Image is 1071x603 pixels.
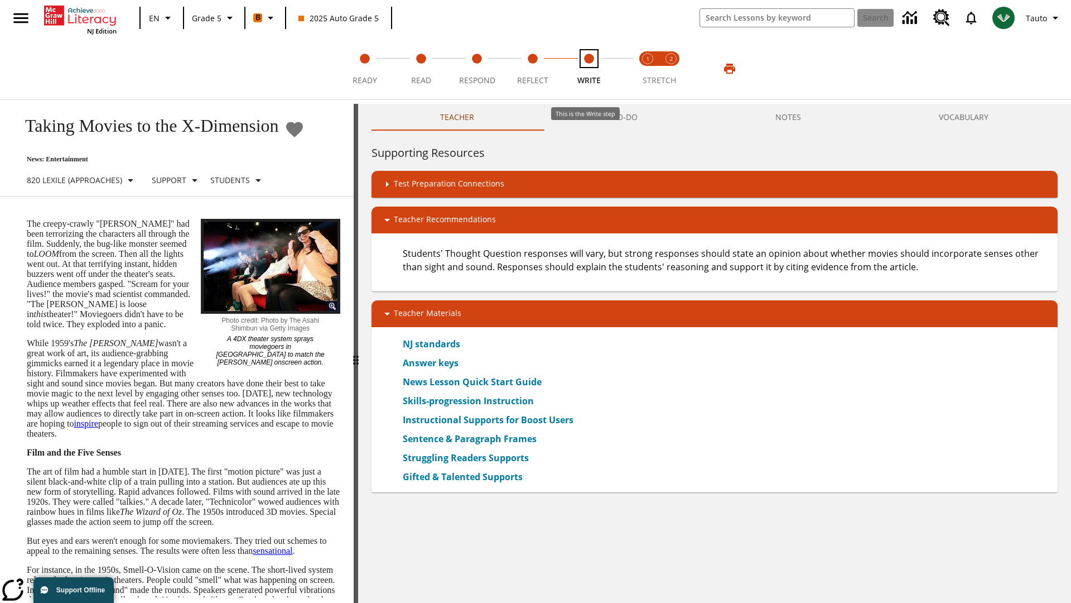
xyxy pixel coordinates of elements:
[215,314,326,332] p: Photo credit: Photo by The Asahi Shimbun via Getty Images
[403,356,459,370] a: Answer keys, Will open in new browser window or tab
[551,107,620,120] div: This is the Write step
[33,249,59,259] em: LOOM
[284,119,305,139] button: Add to Favorites - Taking Movies to the X-Dimension
[87,27,117,35] span: NJ Edition
[1021,8,1067,28] button: Profile/Settings
[712,59,747,79] button: Print
[459,75,495,85] span: Respond
[577,75,601,85] span: Write
[655,38,687,99] button: Stretch Respond step 2 of 2
[372,300,1058,327] div: Teacher Materials
[206,170,269,190] button: Select Student
[33,577,114,603] button: Support Offline
[27,448,121,457] strong: Film and the Five Senses
[992,7,1015,29] img: avatar image
[372,104,1058,131] div: Instructional Panel Tabs
[358,104,1071,603] div: activity
[327,301,337,311] img: Magnify
[22,170,142,190] button: Select Lexile, 820 Lexile (Approaches)
[210,174,250,186] p: Students
[44,3,117,35] div: Home
[144,8,180,28] button: Language: EN, Select a language
[74,338,158,348] em: The [PERSON_NAME]
[187,8,241,28] button: Grade: Grade 5, Select a grade
[27,536,340,556] p: But eyes and ears weren't enough for some moviemakers. They tried out schemes to appeal to the re...
[517,75,548,85] span: Reflect
[4,2,37,35] button: Open side menu
[706,104,870,131] button: NOTES
[13,116,279,136] h1: Taking Movies to the X-Dimension
[149,12,160,24] span: EN
[56,586,105,594] span: Support Offline
[543,104,706,131] button: TO-DO
[27,174,122,186] p: 820 Lexile (Approaches)
[372,104,543,131] button: Teacher
[353,75,377,85] span: Ready
[253,546,292,556] a: sensational
[13,155,305,164] p: News: Entertainment
[445,38,509,99] button: Respond step 3 of 5
[394,307,461,320] p: Teacher Materials
[927,3,957,33] a: Resource Center, Will open in new tab
[700,9,854,27] input: search field
[557,38,621,99] button: Write step 5 of 5
[986,3,1021,32] button: Select a new avatar
[670,55,673,63] text: 2
[192,12,221,24] span: Grade 5
[394,178,504,191] p: Test Preparation Connections
[388,38,453,99] button: Read step 2 of 5
[1026,12,1047,24] span: Tauto
[27,219,340,329] p: The creepy-crawly "[PERSON_NAME]" had been terrorizing the characters all through the film. Sudde...
[27,467,340,527] p: The art of film had a humble start in [DATE]. The first "motion picture" was just a silent black-...
[643,75,676,85] span: STRETCH
[500,38,565,99] button: Reflect step 4 of 5
[403,451,535,465] a: Struggling Readers Supports
[332,38,397,99] button: Ready step 1 of 5
[201,219,340,314] img: Panel in front of the seats sprays water mist to the happy audience at a 4DX-equipped theater.
[33,309,46,319] em: this
[957,3,986,32] a: Notifications
[372,144,1058,162] h6: Supporting Resources
[120,507,182,516] em: The Wizard of Oz
[298,12,379,24] span: 2025 Auto Grade 5
[372,207,1058,233] div: Teacher Recommendations
[403,470,529,484] a: Gifted & Talented Supports
[896,3,927,33] a: Data Center
[249,8,282,28] button: Boost Class color is orange. Change class color
[394,213,496,227] p: Teacher Recommendations
[411,75,431,85] span: Read
[215,332,326,366] p: A 4DX theater system sprays moviegoers in [GEOGRAPHIC_DATA] to match the [PERSON_NAME] onscreen a...
[372,171,1058,198] div: Test Preparation Connections
[403,432,537,446] a: Sentence & Paragraph Frames, Will open in new browser window or tab
[403,413,573,427] a: Instructional Supports for Boost Users, Will open in new browser window or tab
[647,55,649,63] text: 1
[870,104,1058,131] button: VOCABULARY
[403,375,542,389] a: News Lesson Quick Start Guide, Will open in new browser window or tab
[147,170,206,190] button: Scaffolds, Support
[403,247,1049,274] p: Students' Thought Question responses will vary, but strong responses should state an opinion abou...
[403,394,534,408] a: Skills-progression Instruction, Will open in new browser window or tab
[255,11,260,25] span: B
[354,104,358,603] div: Press Enter or Spacebar and then press right and left arrow keys to move the slider
[403,337,467,351] a: NJ standards
[152,174,186,186] p: Support
[74,419,98,428] a: inspire
[27,338,340,439] p: While 1959's wasn't a great work of art, its audience-grabbing gimmicks earned it a legendary pla...
[631,38,664,99] button: Stretch Read step 1 of 2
